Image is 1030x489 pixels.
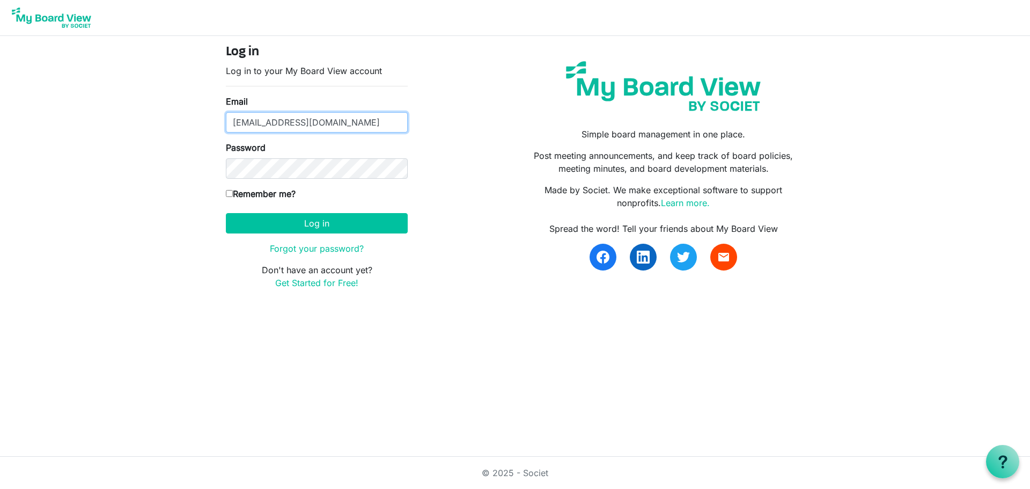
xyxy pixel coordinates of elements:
[226,141,266,154] label: Password
[523,128,804,141] p: Simple board management in one place.
[9,4,94,31] img: My Board View Logo
[270,243,364,254] a: Forgot your password?
[717,251,730,264] span: email
[226,45,408,60] h4: Log in
[482,468,548,478] a: © 2025 - Societ
[275,278,358,288] a: Get Started for Free!
[226,213,408,233] button: Log in
[523,149,804,175] p: Post meeting announcements, and keep track of board policies, meeting minutes, and board developm...
[523,184,804,209] p: Made by Societ. We make exceptional software to support nonprofits.
[226,64,408,77] p: Log in to your My Board View account
[226,190,233,197] input: Remember me?
[677,251,690,264] img: twitter.svg
[710,244,737,271] a: email
[661,198,710,208] a: Learn more.
[637,251,650,264] img: linkedin.svg
[226,95,248,108] label: Email
[226,264,408,289] p: Don't have an account yet?
[558,53,769,119] img: my-board-view-societ.svg
[523,222,804,235] div: Spread the word! Tell your friends about My Board View
[597,251,609,264] img: facebook.svg
[226,187,296,200] label: Remember me?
